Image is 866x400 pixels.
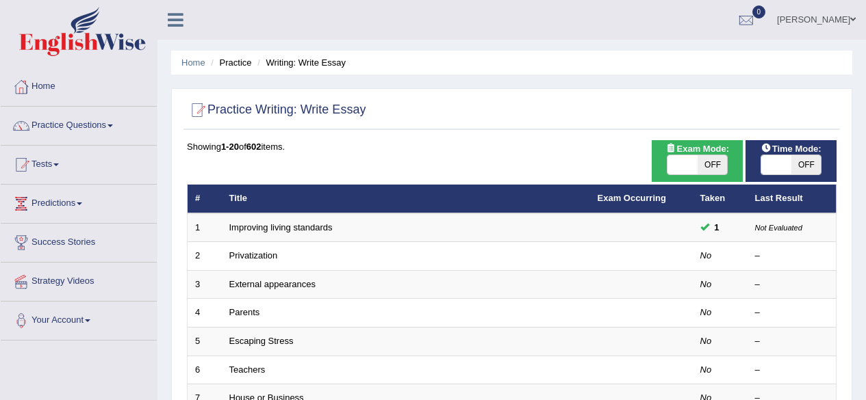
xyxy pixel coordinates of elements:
[693,185,748,213] th: Taken
[755,306,829,319] div: –
[1,302,157,336] a: Your Account
[755,278,829,291] div: –
[755,224,802,232] small: Not Evaluated
[188,213,222,242] td: 1
[229,307,260,317] a: Parents
[254,56,346,69] li: Writing: Write Essay
[752,5,766,18] span: 0
[1,263,157,297] a: Strategy Videos
[700,307,712,317] em: No
[652,140,743,182] div: Show exams occurring in exams
[1,146,157,180] a: Tests
[229,222,333,232] a: Improving living standards
[598,193,666,203] a: Exam Occurring
[188,356,222,384] td: 6
[755,250,829,263] div: –
[1,68,157,102] a: Home
[207,56,251,69] li: Practice
[229,364,266,375] a: Teachers
[756,142,827,156] span: Time Mode:
[700,279,712,289] em: No
[661,142,735,156] span: Exam Mode:
[221,142,239,152] b: 1-20
[748,185,837,213] th: Last Result
[700,364,712,375] em: No
[246,142,262,152] b: 602
[222,185,590,213] th: Title
[1,224,157,258] a: Success Stories
[698,155,728,174] span: OFF
[755,335,829,348] div: –
[791,155,822,174] span: OFF
[1,185,157,219] a: Predictions
[188,242,222,271] td: 2
[709,220,725,235] span: You can still take this question
[229,279,316,289] a: External appearances
[700,336,712,346] em: No
[1,107,157,141] a: Practice Questions
[188,270,222,299] td: 3
[755,364,829,377] div: –
[187,100,366,120] h2: Practice Writing: Write Essay
[187,140,837,153] div: Showing of items.
[700,250,712,261] em: No
[229,336,294,346] a: Escaping Stress
[188,185,222,213] th: #
[181,57,205,68] a: Home
[188,328,222,356] td: 5
[229,250,278,261] a: Privatization
[188,299,222,328] td: 4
